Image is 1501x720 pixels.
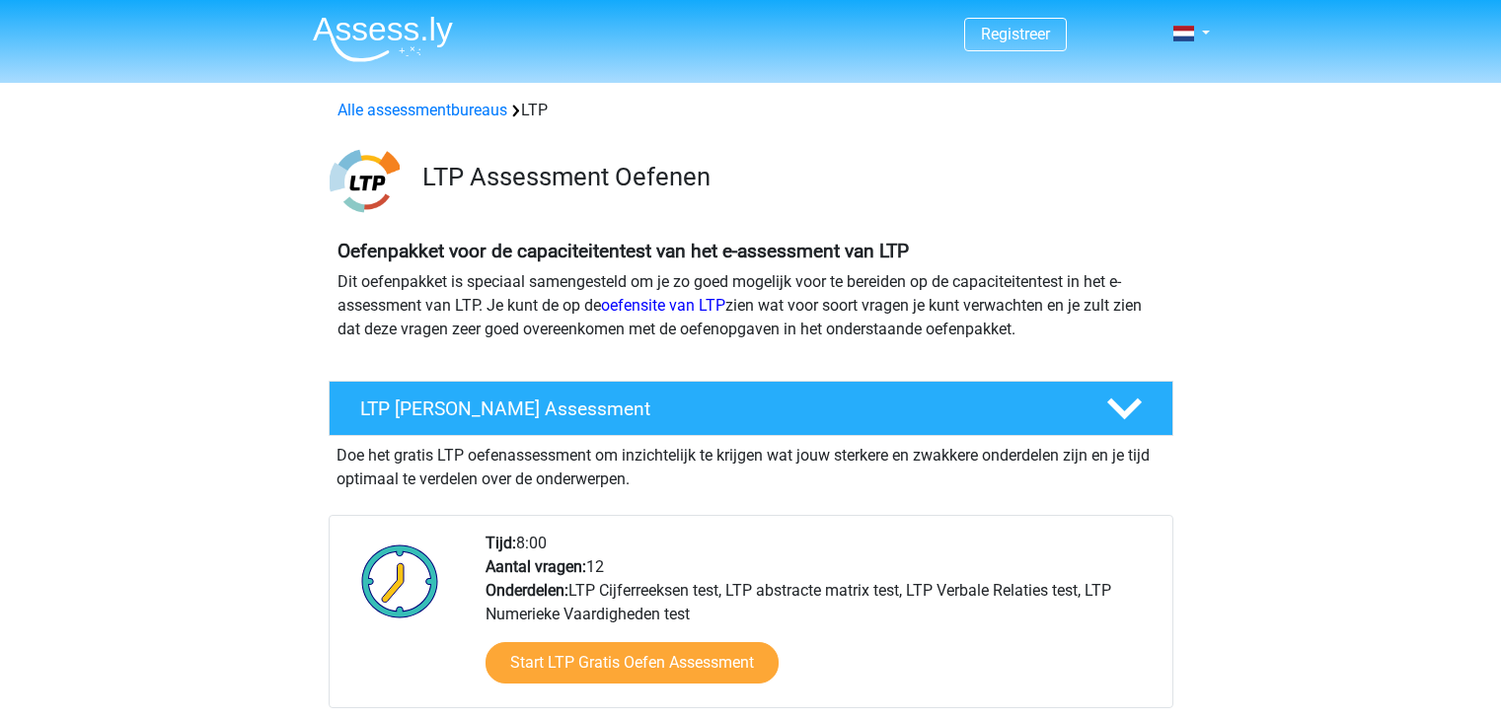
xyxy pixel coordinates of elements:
[321,381,1181,436] a: LTP [PERSON_NAME] Assessment
[338,101,507,119] a: Alle assessmentbureaus
[360,397,1075,420] h4: LTP [PERSON_NAME] Assessment
[350,532,450,630] img: Klok
[338,240,909,262] b: Oefenpakket voor de capaciteitentest van het e-assessment van LTP
[981,25,1050,43] a: Registreer
[486,534,516,552] b: Tijd:
[313,16,453,62] img: Assessly
[422,162,1158,192] h3: LTP Assessment Oefenen
[330,99,1172,122] div: LTP
[330,146,400,216] img: ltp.png
[486,557,586,576] b: Aantal vragen:
[601,296,725,315] a: oefensite van LTP
[329,436,1173,491] div: Doe het gratis LTP oefenassessment om inzichtelijk te krijgen wat jouw sterkere en zwakkere onder...
[471,532,1171,707] div: 8:00 12 LTP Cijferreeksen test, LTP abstracte matrix test, LTP Verbale Relaties test, LTP Numerie...
[486,581,568,600] b: Onderdelen:
[486,642,779,684] a: Start LTP Gratis Oefen Assessment
[338,270,1164,341] p: Dit oefenpakket is speciaal samengesteld om je zo goed mogelijk voor te bereiden op de capaciteit...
